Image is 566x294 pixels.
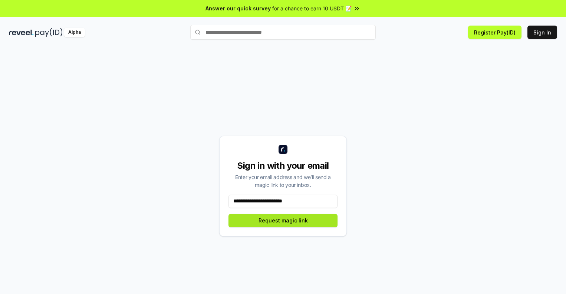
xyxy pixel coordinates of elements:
img: pay_id [35,28,63,37]
img: reveel_dark [9,28,34,37]
div: Alpha [64,28,85,37]
div: Sign in with your email [228,160,338,172]
div: Enter your email address and we’ll send a magic link to your inbox. [228,173,338,189]
span: for a chance to earn 10 USDT 📝 [272,4,352,12]
span: Answer our quick survey [205,4,271,12]
button: Register Pay(ID) [468,26,521,39]
button: Sign In [527,26,557,39]
img: logo_small [279,145,287,154]
button: Request magic link [228,214,338,227]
